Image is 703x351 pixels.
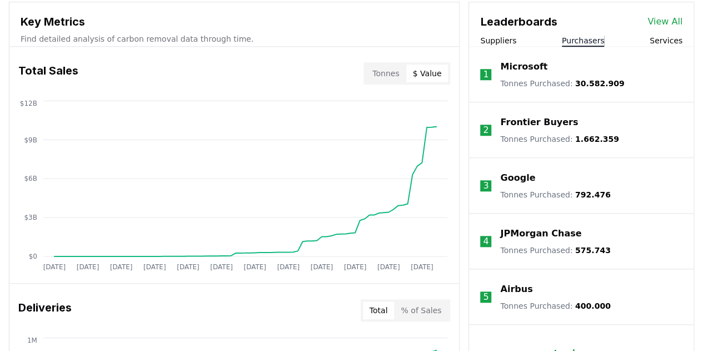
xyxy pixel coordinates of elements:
[483,123,488,137] p: 2
[43,263,66,270] tspan: [DATE]
[500,78,624,89] p: Tonnes Purchased :
[500,227,581,240] a: JPMorgan Chase
[18,299,72,322] h3: Deliveries
[277,263,300,270] tspan: [DATE]
[21,33,448,45] p: Find detailed analysis of carbon removal data through time.
[18,62,78,85] h3: Total Sales
[344,263,367,270] tspan: [DATE]
[500,300,610,312] p: Tonnes Purchased :
[77,263,99,270] tspan: [DATE]
[575,135,619,144] span: 1.662.359
[143,263,166,270] tspan: [DATE]
[24,214,37,221] tspan: $3B
[483,235,488,248] p: 4
[483,68,488,81] p: 1
[411,263,433,270] tspan: [DATE]
[20,99,37,107] tspan: $12B
[366,65,406,82] button: Tonnes
[647,15,682,28] a: View All
[210,263,233,270] tspan: [DATE]
[575,301,611,310] span: 400.000
[377,263,400,270] tspan: [DATE]
[29,253,37,260] tspan: $0
[575,79,625,88] span: 30.582.909
[483,290,488,304] p: 5
[24,136,37,144] tspan: $9B
[363,301,395,319] button: Total
[311,263,333,270] tspan: [DATE]
[110,263,133,270] tspan: [DATE]
[483,179,488,192] p: 3
[500,245,610,256] p: Tonnes Purchased :
[244,263,267,270] tspan: [DATE]
[500,134,619,145] p: Tonnes Purchased :
[500,60,547,73] a: Microsoft
[575,190,611,199] span: 792.476
[562,35,605,46] button: Purchasers
[394,301,448,319] button: % of Sales
[177,263,200,270] tspan: [DATE]
[480,13,557,30] h3: Leaderboards
[575,246,611,255] span: 575.743
[500,283,532,296] a: Airbus
[650,35,682,46] button: Services
[21,13,448,30] h3: Key Metrics
[24,175,37,182] tspan: $6B
[406,65,448,82] button: $ Value
[480,35,516,46] button: Suppliers
[500,189,610,200] p: Tonnes Purchased :
[500,171,535,185] a: Google
[500,116,578,129] a: Frontier Buyers
[27,336,37,344] tspan: 1M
